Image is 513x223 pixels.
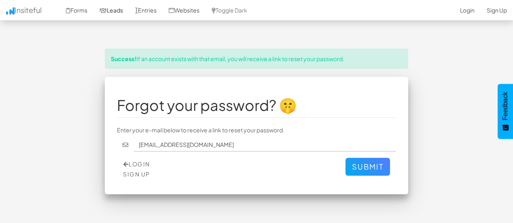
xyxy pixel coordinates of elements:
a: Login [123,160,150,168]
p: Enter your e-mail below to receive a link to reset your password. [117,126,396,134]
h1: Forgot your password? 🤫 [117,97,396,113]
div: If an account exists with that email, you will receive a link to reset your password. [105,49,408,69]
strong: Success! [111,55,136,62]
input: john@doe.com [134,138,396,152]
a: Sign Up [123,170,150,178]
button: Feedback - Show survey [498,84,513,139]
span: Feedback [502,92,509,120]
button: Submit [346,158,390,176]
img: icon.png [6,7,15,15]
